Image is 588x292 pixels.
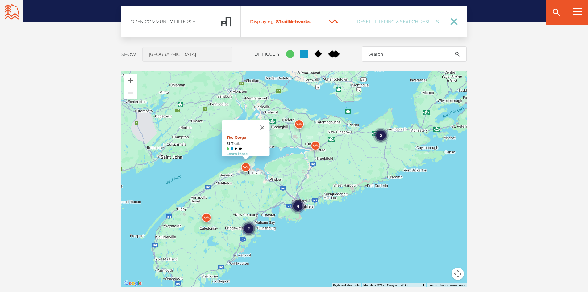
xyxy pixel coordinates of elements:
[348,6,467,37] a: Reset Filtering & Search Results
[552,7,561,17] ion-icon: search
[131,19,191,24] span: Open Community Filters
[428,283,437,287] a: Terms (opens in new tab)
[238,147,242,150] img: Double Black Diamond
[124,87,137,99] button: Zoom out
[241,221,256,236] div: 2
[123,279,143,287] img: Google
[123,279,143,287] a: Open this area in Google Maps (opens a new window)
[333,283,360,287] button: Keyboard shortcuts
[440,283,465,287] a: Report a map error
[357,19,442,24] span: Reset Filtering & Search Results
[276,19,279,24] span: 8
[399,283,426,287] button: Map Scale: 20 km per 45 pixels
[454,51,461,57] ion-icon: search
[362,46,467,62] input: Search
[308,19,311,24] span: s
[290,198,306,214] div: 4
[192,19,196,24] ion-icon: add
[289,19,308,24] span: Network
[448,46,467,62] button: search
[363,283,397,287] span: Map data ©2025 Google
[250,19,323,24] span: Trail
[226,135,246,140] a: The Gorge
[401,283,409,287] span: 20 km
[234,147,237,150] img: Black Diamond
[124,74,137,87] button: Zoom in
[255,120,269,135] button: Close
[373,128,389,143] div: 2
[226,147,229,150] img: Green Circle
[121,6,241,37] a: Open Community Filtersadd
[121,52,136,57] label: Show
[250,19,275,24] span: Displaying:
[254,51,280,57] label: Difficulty
[226,151,247,156] a: Learn More
[230,147,233,150] img: Blue Square
[226,141,269,146] strong: 31 Trails
[452,268,464,280] button: Map camera controls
